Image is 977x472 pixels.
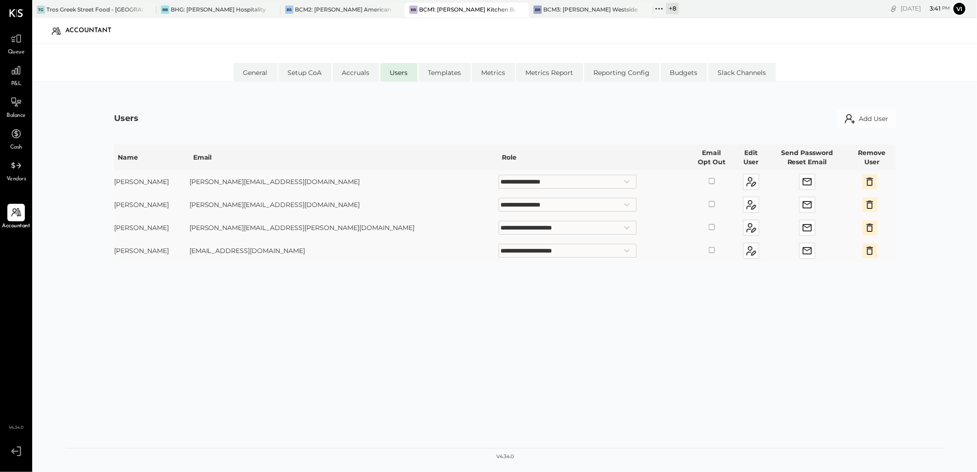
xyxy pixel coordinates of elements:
a: Accountant [0,204,32,230]
div: BS [285,6,293,14]
a: Vendors [0,157,32,184]
span: Queue [8,48,25,57]
th: Email [190,144,499,170]
td: [PERSON_NAME] [114,216,189,239]
div: BCM3: [PERSON_NAME] Westside Grill [543,6,639,13]
span: Cash [10,144,22,152]
span: P&L [11,80,22,88]
a: Cash [0,125,32,152]
th: Send Password Reset Email [766,144,848,170]
div: Tros Greek Street Food - [GEOGRAPHIC_DATA] [46,6,143,13]
th: Edit User [736,144,766,170]
td: [PERSON_NAME][EMAIL_ADDRESS][DOMAIN_NAME] [190,193,499,216]
div: BB [161,6,169,14]
th: Role [499,144,688,170]
div: [DATE] [901,4,950,13]
div: v 4.34.0 [496,453,514,460]
th: Name [114,144,189,170]
td: [EMAIL_ADDRESS][DOMAIN_NAME] [190,239,499,262]
div: BCM2: [PERSON_NAME] American Cooking [295,6,391,13]
li: Budgets [661,63,707,81]
td: [PERSON_NAME] [114,193,189,216]
td: [PERSON_NAME][EMAIL_ADDRESS][DOMAIN_NAME] [190,170,499,193]
div: BR [534,6,542,14]
a: P&L [0,62,32,88]
div: copy link [889,4,898,13]
div: TG [37,6,45,14]
div: BHG: [PERSON_NAME] Hospitality Group, LLC [171,6,267,13]
td: [PERSON_NAME] [114,239,189,262]
li: Accruals [333,63,379,81]
div: BR [409,6,418,14]
li: Metrics Report [516,63,583,81]
li: Setup CoA [278,63,332,81]
button: Vi [952,1,967,16]
div: BCM1: [PERSON_NAME] Kitchen Bar Market [419,6,515,13]
a: Balance [0,93,32,120]
li: Reporting Config [584,63,660,81]
th: Remove User [848,144,896,170]
div: + 8 [666,3,679,14]
th: Email Opt Out [688,144,736,170]
span: Balance [6,112,26,120]
span: Accountant [2,222,30,230]
li: General [234,63,277,81]
button: Add User [837,109,896,128]
div: Users [114,113,138,125]
li: Users [380,63,418,81]
td: [PERSON_NAME] [114,170,189,193]
td: [PERSON_NAME][EMAIL_ADDRESS][PERSON_NAME][DOMAIN_NAME] [190,216,499,239]
a: Queue [0,30,32,57]
span: Vendors [6,175,26,184]
li: Slack Channels [708,63,776,81]
li: Templates [419,63,471,81]
div: Accountant [65,23,121,38]
li: Metrics [472,63,515,81]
